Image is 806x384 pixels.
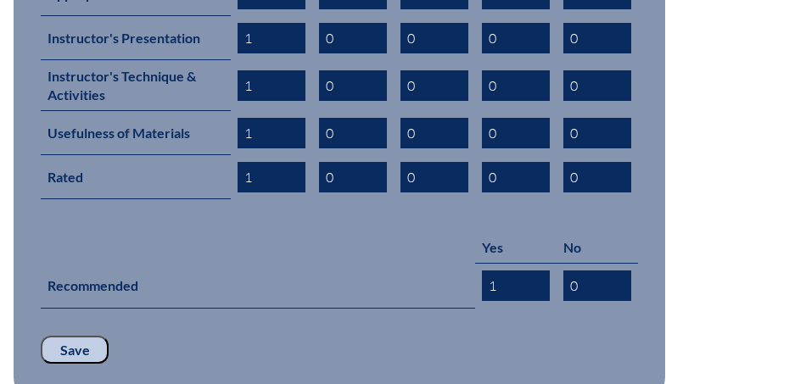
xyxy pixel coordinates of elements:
input: Save [41,336,109,365]
th: Instructor's Presentation [41,16,231,60]
th: Yes [475,231,557,264]
th: Usefulness of Materials [41,111,231,155]
th: Recommended [41,264,475,309]
th: No [557,231,638,264]
th: Instructor's Technique & Activities [41,60,231,111]
th: Rated [41,155,231,199]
